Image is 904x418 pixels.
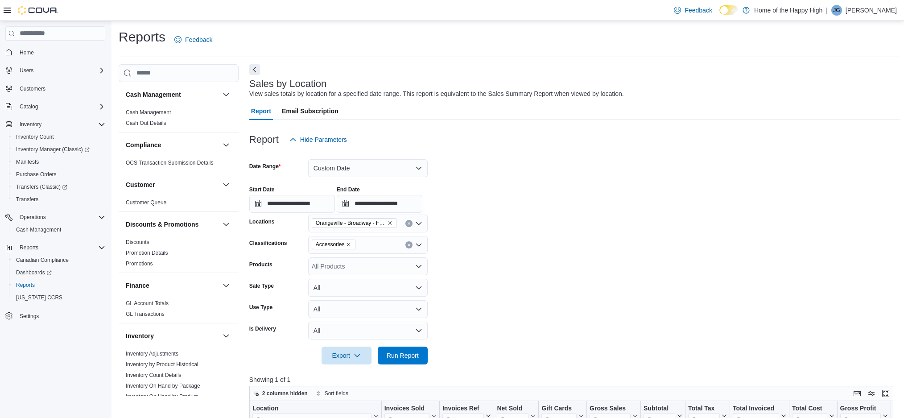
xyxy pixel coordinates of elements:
span: Manifests [16,158,39,166]
button: All [308,322,428,339]
span: Promotion Details [126,249,168,257]
span: Hide Parameters [300,135,347,144]
button: Canadian Compliance [9,254,109,266]
span: GL Transactions [126,310,165,318]
div: James Guzzo [831,5,842,16]
button: Customer [126,180,219,189]
a: Feedback [171,31,216,49]
span: [US_STATE] CCRS [16,294,62,301]
div: Invoices Ref [442,404,484,413]
span: Inventory Adjustments [126,350,178,357]
h3: Cash Management [126,90,181,99]
button: Remove Accessories from selection in this group [346,242,351,247]
span: OCS Transaction Submission Details [126,159,214,166]
button: Export [322,347,372,364]
button: Compliance [221,140,231,150]
button: Open list of options [415,263,422,270]
span: Orangeville - Broadway - Fire & Flower [312,218,396,228]
button: Enter fullscreen [880,388,891,399]
p: | [826,5,828,16]
span: Orangeville - Broadway - Fire & Flower [316,219,385,228]
button: Users [2,64,109,77]
span: Home [16,47,105,58]
button: 2 columns hidden [250,388,311,399]
button: Manifests [9,156,109,168]
div: Total Invoiced [733,404,779,413]
span: Export [327,347,366,364]
span: Inventory On Hand by Product [126,393,198,400]
button: Home [2,46,109,59]
span: Dashboards [12,267,105,278]
span: Inventory Count Details [126,372,182,379]
button: Run Report [378,347,428,364]
span: Inventory Count [16,133,54,141]
a: Canadian Compliance [12,255,72,265]
div: Customer [119,197,239,211]
span: Inventory Manager (Classic) [16,146,90,153]
h3: Discounts & Promotions [126,220,198,229]
button: Clear input [405,220,413,227]
img: Cova [18,6,58,15]
button: Remove Orangeville - Broadway - Fire & Flower from selection in this group [387,220,392,226]
span: Reports [12,280,105,290]
span: Washington CCRS [12,292,105,303]
label: Use Type [249,304,272,311]
a: Inventory Adjustments [126,351,178,357]
button: Operations [2,211,109,223]
span: Home [20,49,34,56]
span: Reports [16,242,105,253]
button: Cash Management [9,223,109,236]
h1: Reports [119,28,165,46]
span: Transfers [12,194,105,205]
h3: Sales by Location [249,79,327,89]
a: Transfers (Classic) [12,182,71,192]
a: Cash Out Details [126,120,166,126]
label: Products [249,261,272,268]
a: Home [16,47,37,58]
span: Settings [16,310,105,321]
span: Inventory [16,119,105,130]
button: [US_STATE] CCRS [9,291,109,304]
div: Total Tax [688,404,720,413]
a: Dashboards [9,266,109,279]
button: Inventory Count [9,131,109,143]
span: Cash Out Details [126,120,166,127]
p: [PERSON_NAME] [846,5,897,16]
a: Inventory Count [12,132,58,142]
button: Compliance [126,141,219,149]
a: Inventory Manager (Classic) [9,143,109,156]
a: Dashboards [12,267,55,278]
div: Gross Sales [590,404,631,413]
div: Finance [119,298,239,323]
span: Inventory Manager (Classic) [12,144,105,155]
label: Classifications [249,240,287,247]
button: Catalog [2,100,109,113]
p: Home of the Happy High [754,5,822,16]
button: Inventory [16,119,45,130]
nav: Complex example [5,42,105,346]
h3: Finance [126,281,149,290]
button: Clear input [405,241,413,248]
button: Catalog [16,101,41,112]
a: GL Transactions [126,311,165,317]
span: Promotions [126,260,153,267]
button: Finance [221,280,231,291]
span: JG [833,5,840,16]
button: Open list of options [415,241,422,248]
span: Operations [20,214,46,221]
button: Customer [221,179,231,190]
button: All [308,279,428,297]
span: Transfers (Classic) [12,182,105,192]
a: [US_STATE] CCRS [12,292,66,303]
a: Customers [16,83,49,94]
a: Cash Management [126,109,171,116]
h3: Inventory [126,331,154,340]
div: Gross Profit [840,404,881,413]
button: Cash Management [221,89,231,100]
button: Open list of options [415,220,422,227]
button: Reports [16,242,42,253]
div: Subtotal [644,404,675,413]
span: Customers [16,83,105,94]
a: Customer Queue [126,199,166,206]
